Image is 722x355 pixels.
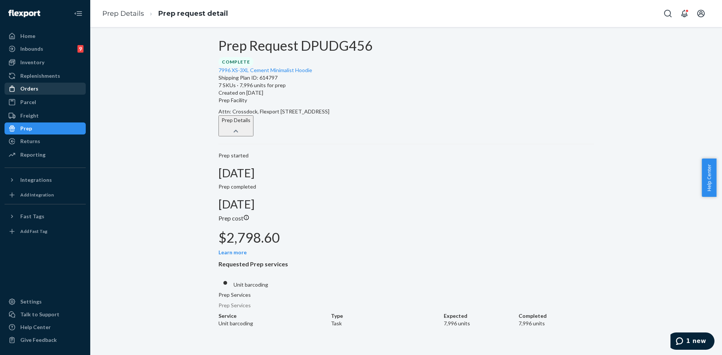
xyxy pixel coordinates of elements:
[677,6,692,21] button: Open notifications
[660,6,675,21] button: Open Search Box
[218,67,312,73] a: 7996 XS-3XL Cement Minimalist Hoodie
[5,174,86,186] button: Integrations
[218,183,594,190] header: Prep completed
[218,292,251,298] span: Prep Services
[5,56,86,68] a: Inventory
[218,115,253,136] button: Prep Details
[5,321,86,333] a: Help Center
[218,214,594,223] p: Prep cost
[5,83,86,95] a: Orders
[20,336,57,344] div: Give Feedback
[5,296,86,308] a: Settings
[20,125,32,132] div: Prep
[218,312,331,320] th: Service
[20,72,60,80] div: Replenishments
[519,320,594,327] td: 7,996 units
[331,312,443,320] th: Type
[234,282,594,287] p: Unit barcoding
[20,228,47,234] div: Add Fast Tag
[218,82,594,89] div: 7 SKUs · 7,996 units for prep
[20,32,35,40] div: Home
[218,38,594,53] h1: Prep Request DPUDG456
[20,45,43,53] div: Inbounds
[218,249,247,256] button: Learn more
[5,135,86,147] a: Returns
[5,43,86,55] a: Inbounds9
[519,312,594,320] th: Completed
[20,176,52,184] div: Integrations
[5,149,86,161] a: Reporting
[218,320,331,327] td: Unit barcoding
[20,192,54,198] div: Add Integration
[5,110,86,122] a: Freight
[221,116,250,124] p: Prep Details
[218,299,594,312] caption: Prep Services
[158,9,228,18] a: Prep request detail
[218,74,594,82] div: Shipping Plan ID: 614797
[218,97,594,104] p: Prep Facility
[20,311,59,318] div: Talk to Support
[218,57,253,66] div: Complete
[71,6,86,21] button: Close Navigation
[5,189,86,201] a: Add Integration
[218,260,594,269] p: Requested Prep services
[5,122,86,134] a: Prep
[670,332,714,351] iframe: Opens a widget where you can chat to one of our agents
[218,167,594,179] h2: [DATE]
[218,198,594,210] h2: [DATE]
[331,320,443,327] td: Task
[5,210,86,222] button: Fast Tags
[20,298,42,305] div: Settings
[102,9,144,18] a: Prep Details
[77,45,83,53] div: 9
[20,151,46,159] div: Reporting
[218,230,594,245] h1: $2,798.60
[5,308,86,320] button: Talk to Support
[5,334,86,346] button: Give Feedback
[5,70,86,82] a: Replenishments
[702,159,716,197] button: Help Center
[5,96,86,108] a: Parcel
[444,320,519,327] td: 7,996 units
[218,152,594,159] header: Prep started
[8,10,40,17] img: Flexport logo
[218,108,329,115] span: Attn: Crossdock, Flexport [STREET_ADDRESS]
[5,30,86,42] a: Home
[20,213,44,220] div: Fast Tags
[20,137,40,145] div: Returns
[218,89,594,97] div: Created on [DATE]
[20,98,36,106] div: Parcel
[444,312,519,320] th: Expected
[5,225,86,237] a: Add Fast Tag
[20,85,38,92] div: Orders
[693,6,708,21] button: Open account menu
[20,112,39,119] div: Freight
[96,3,234,25] ol: breadcrumbs
[20,323,51,331] div: Help Center
[20,59,44,66] div: Inventory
